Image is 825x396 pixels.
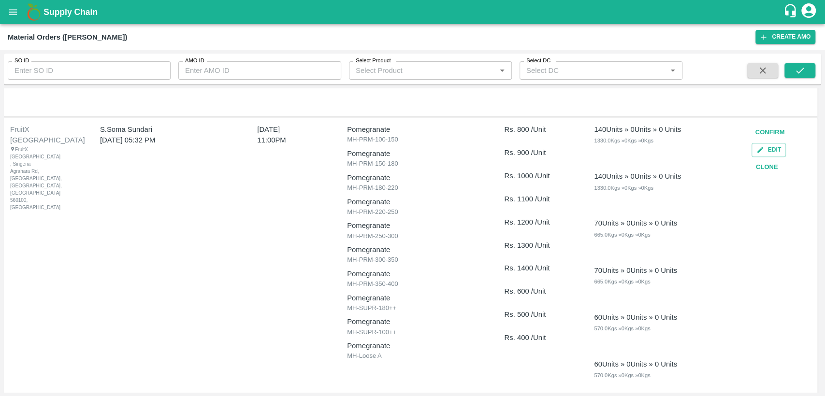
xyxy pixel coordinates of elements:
p: MH-PRM-180-220 [347,183,478,193]
p: MH-PRM-350-400 [347,279,478,289]
p: Rs. 1400 /Unit [504,263,567,273]
div: Material Orders ([PERSON_NAME]) [8,31,127,43]
span: 665.0 Kgs » 0 Kgs » 0 Kgs [594,232,650,238]
p: Pomegranate [347,220,478,231]
div: customer-support [783,3,800,21]
button: Open [666,64,679,77]
div: FruitX [GEOGRAPHIC_DATA] , Singena Agrahara Rd, [GEOGRAPHIC_DATA], [GEOGRAPHIC_DATA], [GEOGRAPHIC... [10,146,47,211]
button: Clone [752,159,782,176]
p: Pomegranate [347,340,478,351]
div: 60 Units » 0 Units » 0 Units [594,312,677,323]
img: logo [24,2,43,22]
p: Pomegranate [347,124,478,135]
label: Select DC [526,57,550,65]
p: MH-SUPR-180++ [347,303,478,313]
p: MH-PRM-250-300 [347,231,478,241]
span: 570.0 Kgs » 0 Kgs » 0 Kgs [594,372,650,378]
button: open drawer [2,1,24,23]
button: Create AMO [755,30,815,44]
button: Confirm [752,124,789,141]
button: Open [496,64,508,77]
div: 70 Units » 0 Units » 0 Units [594,218,677,228]
p: MH-Loose A [347,351,478,361]
span: 570.0 Kgs » 0 Kgs » 0 Kgs [594,325,650,331]
button: Edit [752,143,786,157]
p: Pomegranate [347,172,478,183]
div: 60 Units » 0 Units » 0 Units [594,359,677,369]
span: 665.0 Kgs » 0 Kgs » 0 Kgs [594,279,650,284]
input: Enter AMO ID [178,61,341,80]
p: Rs. 1000 /Unit [504,170,567,181]
span: 1330.0 Kgs » 0 Kgs » 0 Kgs [594,138,653,143]
div: 70 Units » 0 Units » 0 Units [594,265,677,276]
p: [DATE] 11:00PM [257,124,309,146]
span: 1330.0 Kgs » 0 Kgs » 0 Kgs [594,185,653,191]
p: Rs. 1100 /Unit [504,194,567,204]
p: Rs. 800 /Unit [504,124,567,135]
p: Rs. 600 /Unit [504,286,567,297]
label: SO ID [14,57,29,65]
p: MH-PRM-300-350 [347,255,478,265]
p: Pomegranate [347,293,478,303]
input: Select Product [352,64,493,77]
a: Supply Chain [43,5,783,19]
div: FruitX [GEOGRAPHIC_DATA] [10,124,72,146]
div: account of current user [800,2,817,22]
p: MH-PRM-150-180 [347,159,478,169]
p: [DATE] 05:32 PM [100,135,219,145]
p: MH-SUPR-100++ [347,327,478,337]
p: Pomegranate [347,197,478,207]
p: Pomegranate [347,269,478,279]
p: Rs. 1200 /Unit [504,217,567,227]
input: Select DC [522,64,651,77]
input: Enter SO ID [8,61,171,80]
p: Rs. 500 /Unit [504,309,567,320]
div: 140 Units » 0 Units » 0 Units [594,124,681,135]
p: MH-PRM-220-250 [347,207,478,217]
label: AMO ID [185,57,204,65]
p: Pomegranate [347,316,478,327]
p: Rs. 1300 /Unit [504,240,567,251]
p: MH-PRM-100-150 [347,135,478,144]
p: Rs. 900 /Unit [504,147,567,158]
b: Supply Chain [43,7,98,17]
p: S.Soma Sundari [100,124,219,135]
div: 140 Units » 0 Units » 0 Units [594,171,681,182]
p: Rs. 400 /Unit [504,332,567,343]
p: Pomegranate [347,244,478,255]
p: Pomegranate [347,148,478,159]
label: Select Product [356,57,391,65]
